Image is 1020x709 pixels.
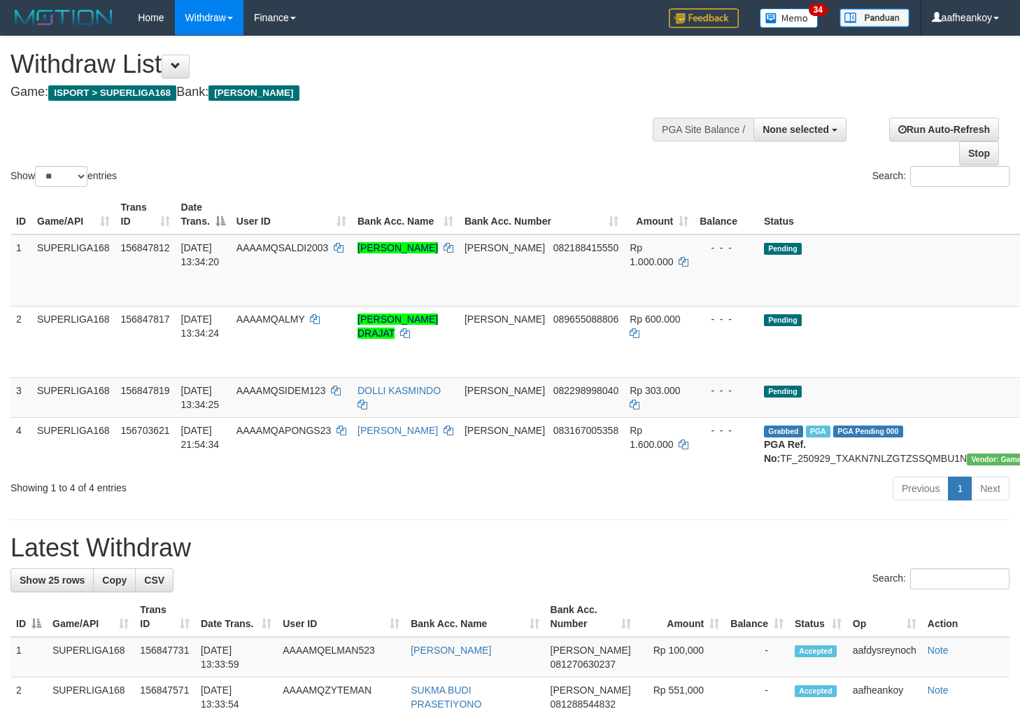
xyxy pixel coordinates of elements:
[20,575,85,586] span: Show 25 rows
[121,385,170,396] span: 156847819
[764,314,802,326] span: Pending
[10,234,31,307] td: 1
[10,306,31,377] td: 2
[35,166,87,187] select: Showentries
[10,637,47,678] td: 1
[624,195,694,234] th: Amount: activate to sort column ascending
[208,85,299,101] span: [PERSON_NAME]
[47,637,134,678] td: SUPERLIGA168
[764,243,802,255] span: Pending
[195,597,277,637] th: Date Trans.: activate to sort column ascending
[840,8,909,27] img: panduan.png
[753,118,847,141] button: None selected
[10,534,1010,562] h1: Latest Withdraw
[93,568,136,592] a: Copy
[357,314,438,339] a: [PERSON_NAME] DRAJAT
[121,425,170,436] span: 156703621
[144,575,164,586] span: CSV
[948,477,972,500] a: 1
[181,385,220,410] span: [DATE] 13:34:25
[971,477,1010,500] a: Next
[134,597,195,637] th: Trans ID: activate to sort column ascending
[700,312,753,326] div: - - -
[405,597,544,637] th: Bank Acc. Name: activate to sort column ascending
[10,417,31,471] td: 4
[236,425,331,436] span: AAAAMQAPONGS23
[922,597,1010,637] th: Action
[10,166,117,187] label: Show entries
[764,386,802,398] span: Pending
[630,425,673,450] span: Rp 1.600.000
[135,568,173,592] a: CSV
[236,314,305,325] span: AAAAMQALMY
[553,314,618,325] span: Copy 089655088806 to clipboard
[760,8,819,28] img: Button%20Memo.svg
[465,314,545,325] span: [PERSON_NAME]
[357,385,441,396] a: DOLLI KASMINDO
[195,637,277,678] td: [DATE] 13:33:59
[277,637,405,678] td: AAAAMQELMAN523
[795,645,837,657] span: Accepted
[889,118,999,141] a: Run Auto-Refresh
[637,637,725,678] td: Rp 100,000
[31,377,115,417] td: SUPERLIGA168
[806,426,830,437] span: Marked by aafchhiseyha
[236,385,326,396] span: AAAAMQSIDEM123
[31,195,115,234] th: Game/API: activate to sort column ascending
[10,568,94,592] a: Show 25 rows
[893,477,949,500] a: Previous
[10,50,666,78] h1: Withdraw List
[134,637,195,678] td: 156847731
[725,637,789,678] td: -
[809,3,828,16] span: 34
[872,568,1010,589] label: Search:
[764,439,806,464] b: PGA Ref. No:
[121,314,170,325] span: 156847817
[545,597,637,637] th: Bank Acc. Number: activate to sort column ascending
[465,385,545,396] span: [PERSON_NAME]
[630,242,673,267] span: Rp 1.000.000
[181,314,220,339] span: [DATE] 13:34:24
[694,195,758,234] th: Balance
[959,141,999,165] a: Stop
[181,425,220,450] span: [DATE] 21:54:34
[31,234,115,307] td: SUPERLIGA168
[465,242,545,253] span: [PERSON_NAME]
[31,306,115,377] td: SUPERLIGA168
[700,241,753,255] div: - - -
[31,417,115,471] td: SUPERLIGA168
[181,242,220,267] span: [DATE] 13:34:20
[459,195,624,234] th: Bank Acc. Number: activate to sort column ascending
[551,645,631,656] span: [PERSON_NAME]
[553,385,618,396] span: Copy 082298998040 to clipboard
[236,242,329,253] span: AAAAMQSALDI2003
[630,385,680,396] span: Rp 303.000
[669,8,739,28] img: Feedback.jpg
[630,314,680,325] span: Rp 600.000
[47,597,134,637] th: Game/API: activate to sort column ascending
[833,426,903,437] span: PGA Pending
[928,685,949,696] a: Note
[847,597,922,637] th: Op: activate to sort column ascending
[910,166,1010,187] input: Search:
[357,242,438,253] a: [PERSON_NAME]
[176,195,231,234] th: Date Trans.: activate to sort column descending
[847,637,922,678] td: aafdysreynoch
[231,195,352,234] th: User ID: activate to sort column ascending
[763,124,829,135] span: None selected
[700,384,753,398] div: - - -
[352,195,459,234] th: Bank Acc. Name: activate to sort column ascending
[653,118,753,141] div: PGA Site Balance /
[10,7,117,28] img: MOTION_logo.png
[789,597,847,637] th: Status: activate to sort column ascending
[10,597,47,637] th: ID: activate to sort column descending
[700,423,753,437] div: - - -
[357,425,438,436] a: [PERSON_NAME]
[102,575,127,586] span: Copy
[465,425,545,436] span: [PERSON_NAME]
[10,85,666,99] h4: Game: Bank:
[411,645,491,656] a: [PERSON_NAME]
[725,597,789,637] th: Balance: activate to sort column ascending
[553,425,618,436] span: Copy 083167005358 to clipboard
[10,475,415,495] div: Showing 1 to 4 of 4 entries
